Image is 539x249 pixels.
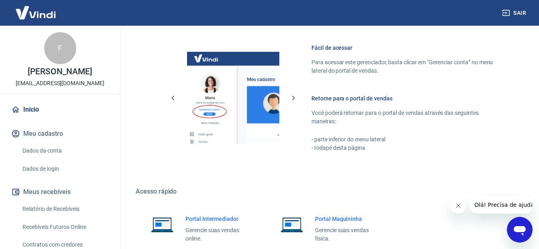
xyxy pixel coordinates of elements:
[28,67,92,76] p: [PERSON_NAME]
[275,215,309,234] img: Imagem de um notebook aberto
[315,215,380,223] h6: Portal Maquininha
[311,44,500,52] h6: Fácil de acessar
[187,52,279,144] img: Imagem da dashboard mostrando o botão de gerenciar conta na sidebar no lado esquerdo
[16,79,104,88] p: [EMAIL_ADDRESS][DOMAIN_NAME]
[44,32,76,64] div: F
[507,217,533,243] iframe: Button to launch messaging window
[10,125,110,143] button: Meu cadastro
[136,188,520,196] h5: Acesso rápido
[19,161,110,177] a: Dados de login
[5,6,67,12] span: Olá! Precisa de ajuda?
[145,215,179,234] img: Imagem de um notebook aberto
[470,196,533,214] iframe: Message from company
[185,226,251,243] p: Gerencie suas vendas online.
[185,215,251,223] h6: Portal Intermediador
[311,135,500,144] p: - parte inferior do menu lateral
[500,6,529,20] button: Sair
[19,143,110,159] a: Dados da conta
[10,183,110,201] button: Meus recebíveis
[311,58,500,75] p: Para acessar este gerenciador, basta clicar em “Gerenciar conta” no menu lateral do portal de ven...
[10,0,62,25] img: Vindi
[311,109,500,126] p: Você poderá retornar para o portal de vendas através das seguintes maneiras:
[315,226,380,243] p: Gerencie suas vendas física.
[19,219,110,235] a: Recebíveis Futuros Online
[450,198,466,214] iframe: Close message
[10,101,110,118] a: Início
[311,144,500,152] p: - rodapé desta página
[311,94,500,102] h6: Retorne para o portal de vendas
[19,201,110,217] a: Relatório de Recebíveis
